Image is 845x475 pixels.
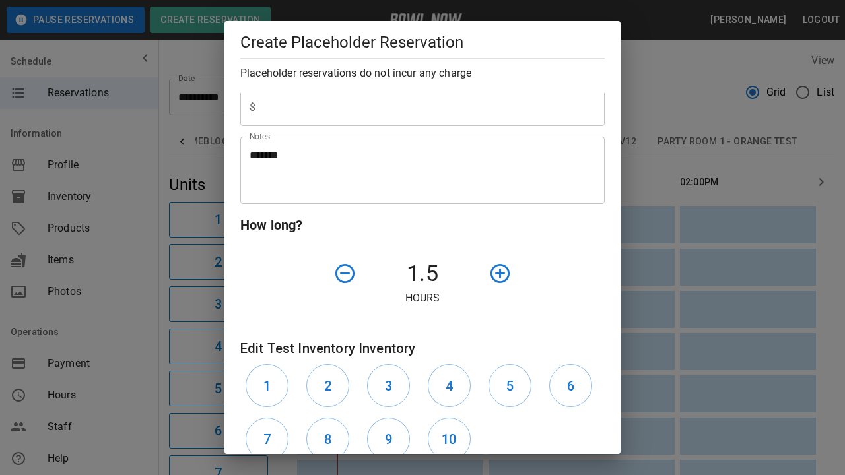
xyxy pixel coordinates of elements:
h6: 4 [446,375,453,396]
h4: 1.5 [362,260,483,288]
h6: 9 [385,429,392,450]
button: 8 [306,418,349,460]
h6: Edit Test Inventory Inventory [240,338,605,359]
h6: 10 [442,429,456,450]
h6: 8 [324,429,331,450]
h6: How long? [240,214,605,236]
h6: 2 [324,375,331,396]
button: 6 [549,364,592,407]
h6: 5 [506,375,514,396]
h6: 7 [263,429,271,450]
h5: Create Placeholder Reservation [240,32,605,53]
button: 10 [428,418,471,460]
button: 7 [246,418,288,460]
button: 1 [246,364,288,407]
p: Hours [240,290,605,306]
button: 2 [306,364,349,407]
h6: Placeholder reservations do not incur any charge [240,64,605,82]
button: 3 [367,364,410,407]
button: 4 [428,364,471,407]
h6: 1 [263,375,271,396]
p: $ [250,100,255,115]
h6: 3 [385,375,392,396]
h6: 6 [567,375,574,396]
button: 5 [489,364,531,407]
button: 9 [367,418,410,460]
